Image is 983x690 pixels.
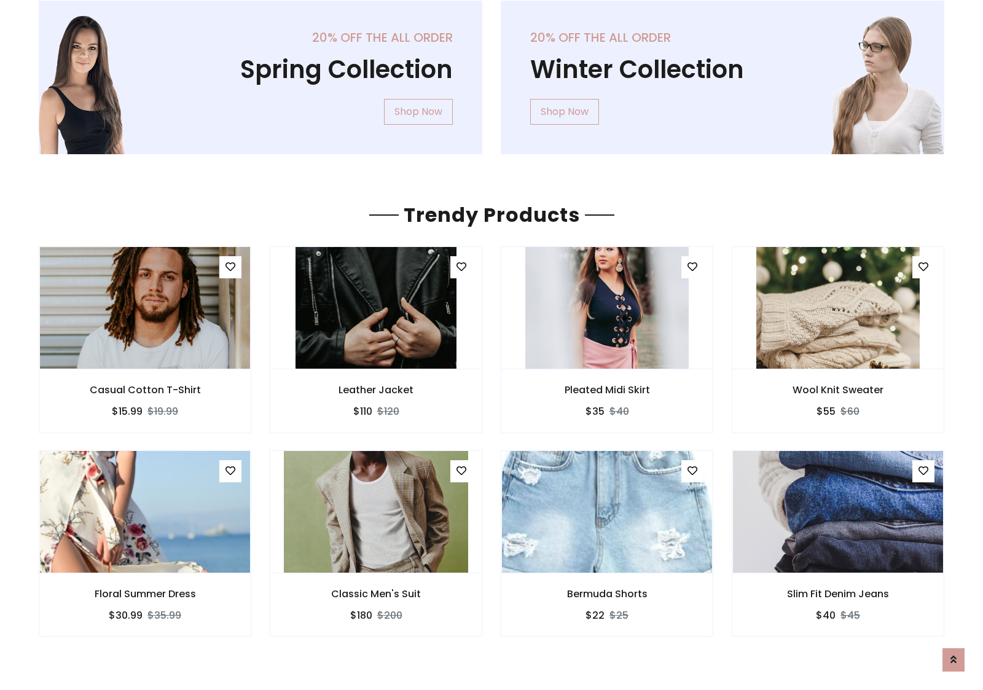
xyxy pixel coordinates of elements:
[384,99,453,125] a: Shop Now
[353,406,372,417] h6: $110
[585,610,605,621] h6: $22
[501,588,713,600] h6: Bermuda Shorts
[39,588,251,600] h6: Floral Summer Dress
[147,608,181,622] del: $35.99
[816,610,836,621] h6: $40
[840,608,860,622] del: $45
[270,588,482,600] h6: Classic Men's Suit
[817,406,836,417] h6: $55
[270,384,482,396] h6: Leather Jacket
[399,201,585,229] span: Trendy Products
[609,608,629,622] del: $25
[147,404,178,418] del: $19.99
[732,384,944,396] h6: Wool Knit Sweater
[530,55,915,84] h1: Winter Collection
[585,406,605,417] h6: $35
[501,384,713,396] h6: Pleated Midi Skirt
[609,404,629,418] del: $40
[840,404,860,418] del: $60
[377,608,402,622] del: $200
[68,55,453,84] h1: Spring Collection
[68,30,453,45] h5: 20% off the all order
[530,30,915,45] h5: 20% off the all order
[377,404,399,418] del: $120
[350,610,372,621] h6: $180
[112,406,143,417] h6: $15.99
[732,588,944,600] h6: Slim Fit Denim Jeans
[109,610,143,621] h6: $30.99
[39,384,251,396] h6: Casual Cotton T-Shirt
[530,99,599,125] a: Shop Now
